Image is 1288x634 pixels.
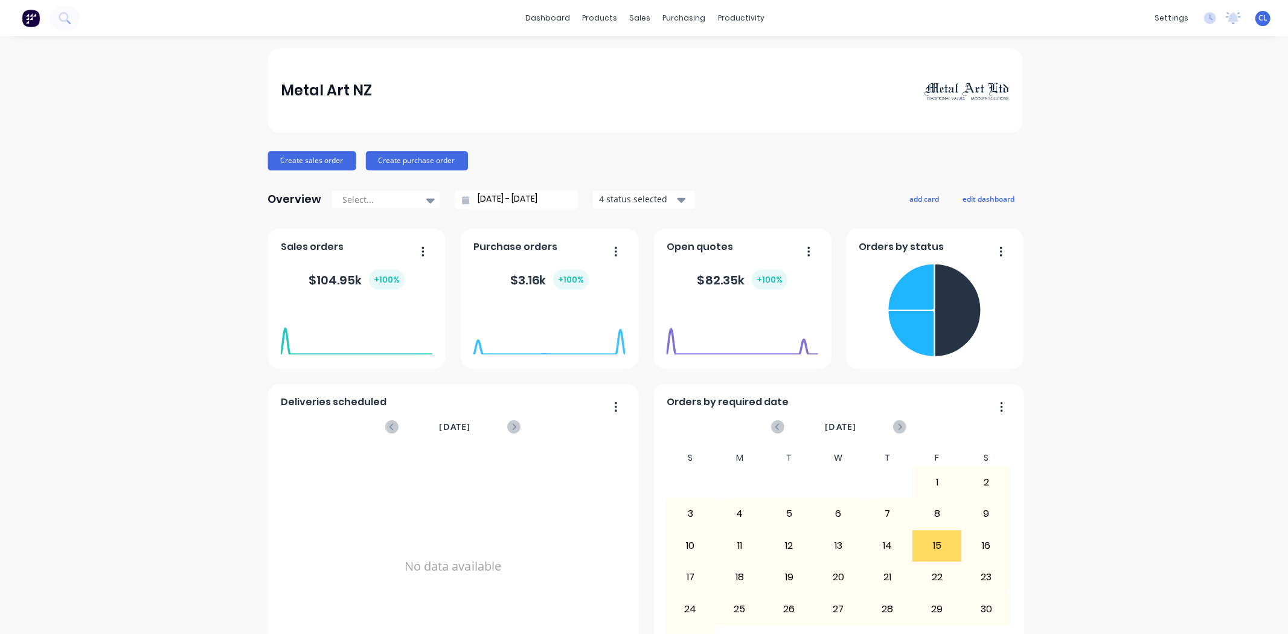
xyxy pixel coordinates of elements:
[953,191,1021,207] button: edit dashboard
[519,9,575,27] a: dashboard
[280,78,371,103] div: Metal Art NZ
[22,9,40,27] img: Factory
[365,151,467,170] button: Create purchase order
[715,562,763,592] div: 18
[813,530,862,560] div: 13
[665,593,714,623] div: 24
[763,449,813,466] div: T
[857,239,943,254] span: Orders by status
[813,562,862,592] div: 20
[510,269,588,289] div: $ 3.16k
[764,593,812,623] div: 26
[438,420,470,433] span: [DATE]
[598,193,674,205] div: 4 status selected
[623,9,656,27] div: sales
[368,269,404,289] div: + 100 %
[813,498,862,528] div: 6
[665,562,714,592] div: 17
[923,80,1008,101] img: Metal Art NZ
[862,593,911,623] div: 28
[912,562,960,592] div: 22
[764,498,812,528] div: 5
[714,449,764,466] div: M
[665,449,714,466] div: S
[764,562,812,592] div: 19
[912,593,960,623] div: 29
[960,449,1010,466] div: S
[862,562,911,592] div: 21
[665,530,714,560] div: 10
[268,151,356,170] button: Create sales order
[1257,13,1266,24] span: CL
[592,190,694,208] button: 4 status selected
[764,530,812,560] div: 12
[862,530,911,560] div: 14
[813,593,862,623] div: 27
[961,530,1009,560] div: 16
[280,239,343,254] span: Sales orders
[715,498,763,528] div: 4
[813,449,862,466] div: W
[824,420,855,433] span: [DATE]
[268,187,321,211] div: Overview
[751,269,786,289] div: + 100 %
[862,498,911,528] div: 7
[711,9,769,27] div: productivity
[308,269,404,289] div: $ 104.95k
[912,467,960,497] div: 1
[961,498,1009,528] div: 9
[912,498,960,528] div: 8
[1147,9,1193,27] div: settings
[911,449,961,466] div: F
[862,449,911,466] div: T
[715,530,763,560] div: 11
[696,269,786,289] div: $ 82.35k
[912,530,960,560] div: 15
[901,191,946,207] button: add card
[715,593,763,623] div: 25
[665,239,732,254] span: Open quotes
[665,394,787,409] span: Orders by required date
[575,9,623,27] div: products
[665,498,714,528] div: 3
[961,593,1009,623] div: 30
[473,239,557,254] span: Purchase orders
[656,9,711,27] div: purchasing
[553,269,588,289] div: + 100 %
[961,467,1009,497] div: 2
[961,562,1009,592] div: 23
